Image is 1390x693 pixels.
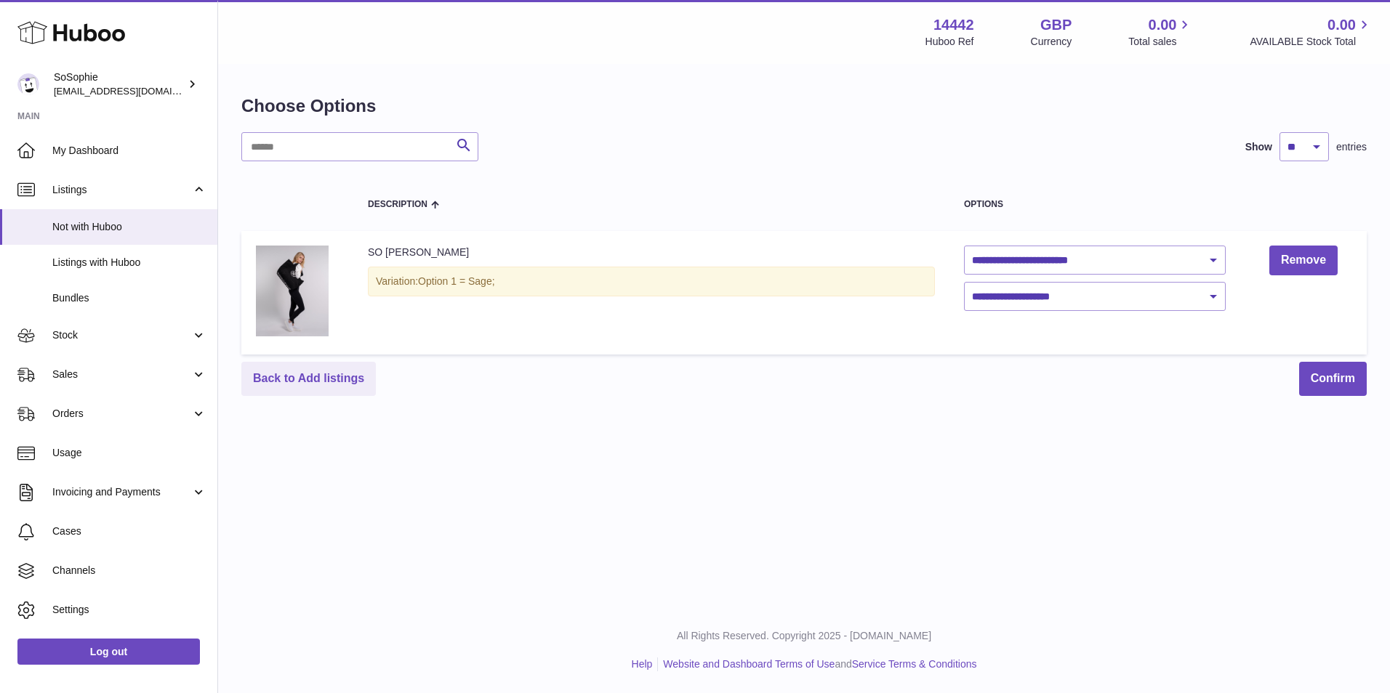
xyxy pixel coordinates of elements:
div: Huboo Ref [925,35,974,49]
span: [EMAIL_ADDRESS][DOMAIN_NAME] [54,85,214,97]
div: Variation: [368,267,935,296]
a: Log out [17,639,200,665]
span: Description [368,200,427,209]
strong: 14442 [933,15,974,35]
span: 0.00 [1327,15,1356,35]
span: Listings with Huboo [52,256,206,269]
span: Usage [52,446,206,460]
span: Cases [52,524,206,538]
span: 0.00 [1149,15,1177,35]
img: internalAdmin-14442@internal.huboo.com [17,73,39,95]
p: All Rights Reserved. Copyright 2025 - [DOMAIN_NAME] [230,629,1378,643]
a: Help [632,658,653,670]
span: Sales [52,368,191,381]
a: Remove [1269,246,1338,275]
a: Service Terms & Conditions [852,658,977,670]
span: Total sales [1128,35,1193,49]
span: My Dashboard [52,144,206,158]
div: Options [964,200,1226,209]
span: Invoicing and Payments [52,485,191,499]
a: Website and Dashboard Terms of Use [663,658,835,670]
div: SoSophie [54,70,185,98]
strong: GBP [1040,15,1072,35]
label: Show [1245,140,1272,154]
span: entries [1336,140,1367,154]
button: Confirm [1299,362,1367,396]
span: Channels [52,564,206,577]
li: and [658,657,976,671]
div: Currency [1031,35,1072,49]
img: SIDE_bf6dbcb6-88b6-42b1-8982-a24eb0d10f9a.jpg [256,246,329,336]
span: Settings [52,603,206,617]
a: 0.00 Total sales [1128,15,1193,49]
h1: Choose Options [241,94,1367,118]
span: Option 1 = Sage; [418,275,494,287]
span: Bundles [52,291,206,305]
span: AVAILABLE Stock Total [1250,35,1373,49]
span: Listings [52,183,191,197]
div: SO [PERSON_NAME] [368,246,935,259]
span: Stock [52,328,191,342]
a: Back to Add listings [241,362,376,396]
a: 0.00 AVAILABLE Stock Total [1250,15,1373,49]
span: Not with Huboo [52,220,206,234]
span: Orders [52,407,191,421]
